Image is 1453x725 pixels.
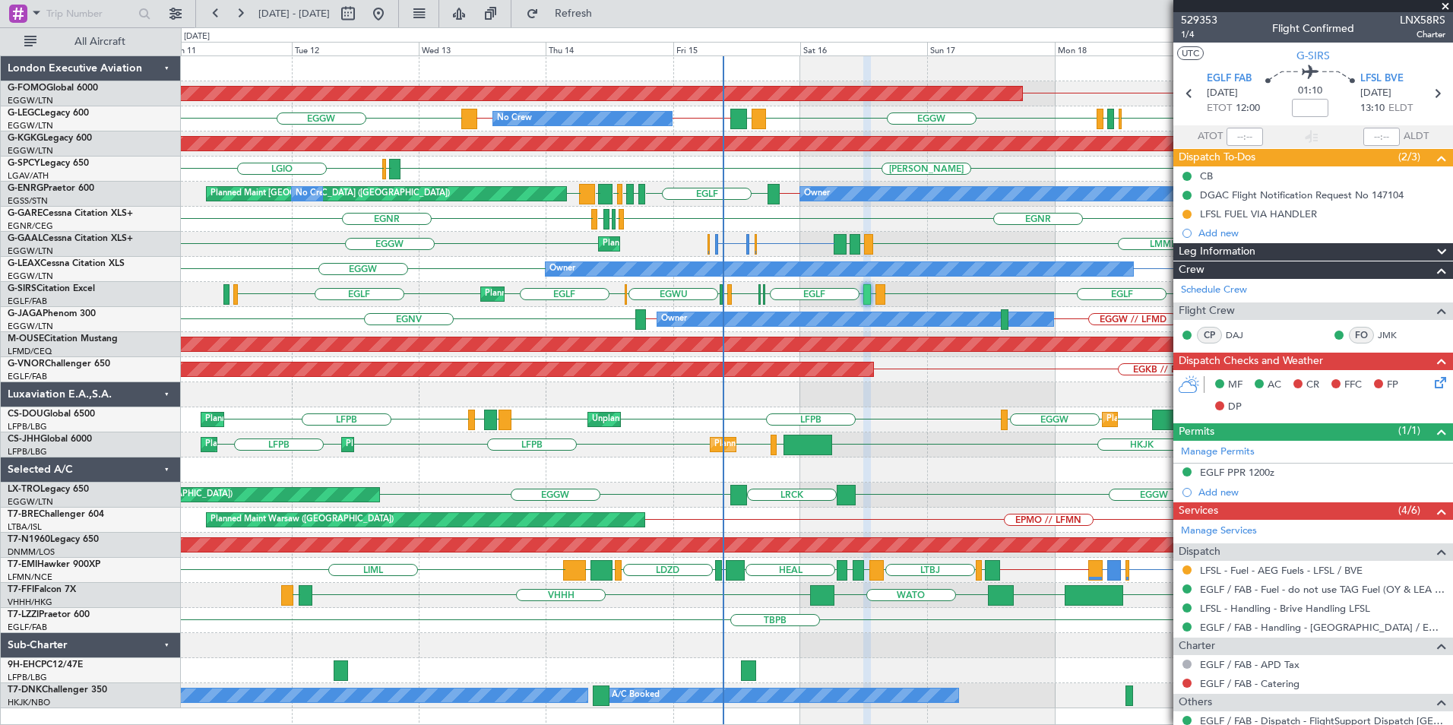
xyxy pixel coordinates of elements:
span: MF [1228,378,1242,393]
a: G-SIRSCitation Excel [8,284,95,293]
span: CR [1306,378,1319,393]
span: G-GARE [8,209,43,218]
span: T7-N1960 [8,535,50,544]
a: G-LEAXCessna Citation XLS [8,259,125,268]
a: CS-DOUGlobal 6500 [8,410,95,419]
span: [DATE] [1360,86,1391,101]
button: UTC [1177,46,1204,60]
span: Permits [1179,423,1214,441]
a: T7-LZZIPraetor 600 [8,610,90,619]
div: Planned Maint [GEOGRAPHIC_DATA] ([GEOGRAPHIC_DATA]) [211,182,450,205]
span: DP [1228,400,1242,415]
span: (2/3) [1398,149,1420,165]
a: EGLF/FAB [8,296,47,307]
div: LFSL FUEL VIA HANDLER [1200,207,1317,220]
span: G-GAAL [8,234,43,243]
div: Unplanned Maint [GEOGRAPHIC_DATA] ([GEOGRAPHIC_DATA]) [592,408,842,431]
div: Planned Maint [GEOGRAPHIC_DATA] ([GEOGRAPHIC_DATA]) [714,433,954,456]
a: LFPB/LBG [8,672,47,683]
div: Wed 13 [419,42,546,55]
a: G-VNORChallenger 650 [8,359,110,369]
a: T7-DNKChallenger 350 [8,685,107,695]
div: Tue 12 [292,42,419,55]
div: Planned Maint [GEOGRAPHIC_DATA] ([GEOGRAPHIC_DATA]) [485,283,724,306]
span: Refresh [542,8,606,19]
a: LFMN/NCE [8,571,52,583]
span: CS-DOU [8,410,43,419]
div: CB [1200,169,1213,182]
span: G-ENRG [8,184,43,193]
a: LFSL - Fuel - AEG Fuels - LFSL / BVE [1200,564,1363,577]
a: DNMM/LOS [8,546,55,558]
span: ATOT [1198,129,1223,144]
div: Add new [1198,226,1445,239]
div: FO [1349,327,1374,344]
div: Thu 14 [546,42,673,55]
a: G-ENRGPraetor 600 [8,184,94,193]
a: EGSS/STN [8,195,48,207]
div: Planned Maint [GEOGRAPHIC_DATA] ([GEOGRAPHIC_DATA]) [205,408,445,431]
a: EGGW/LTN [8,120,53,131]
a: LTBA/ISL [8,521,42,533]
div: Planned Maint [GEOGRAPHIC_DATA] ([GEOGRAPHIC_DATA]) [1106,408,1346,431]
div: No Crew [497,107,532,130]
a: 9H-EHCPC12/47E [8,660,83,670]
a: LFSL - Handling - Brive Handling LFSL [1200,602,1370,615]
span: Others [1179,694,1212,711]
div: Sun 17 [927,42,1054,55]
span: LFSL BVE [1360,71,1404,87]
a: T7-N1960Legacy 650 [8,535,99,544]
a: T7-EMIHawker 900XP [8,560,100,569]
span: G-SIRS [1296,48,1330,64]
a: G-GARECessna Citation XLS+ [8,209,133,218]
span: ELDT [1388,101,1413,116]
a: HKJK/NBO [8,697,50,708]
a: LGAV/ATH [8,170,49,182]
span: G-KGKG [8,134,43,143]
a: EGLF / FAB - Fuel - do not use TAG Fuel (OY & LEA only) EGLF / FAB [1200,583,1445,596]
a: EGGW/LTN [8,95,53,106]
span: ETOT [1207,101,1232,116]
input: Trip Number [46,2,134,25]
div: Planned Maint [603,233,658,255]
span: G-JAGA [8,309,43,318]
a: EGGW/LTN [8,271,53,282]
div: Planned Maint [GEOGRAPHIC_DATA] ([GEOGRAPHIC_DATA]) [205,433,445,456]
span: Services [1179,502,1218,520]
span: G-LEAX [8,259,40,268]
span: G-VNOR [8,359,45,369]
div: Fri 15 [673,42,800,55]
span: (4/6) [1398,502,1420,518]
input: --:-- [1227,128,1263,146]
span: Dispatch To-Dos [1179,149,1255,166]
a: G-JAGAPhenom 300 [8,309,96,318]
a: CS-JHHGlobal 6000 [8,435,92,444]
a: EGGW/LTN [8,145,53,157]
span: [DATE] - [DATE] [258,7,330,21]
a: EGLF/FAB [8,371,47,382]
span: Charter [1179,638,1215,655]
span: 01:10 [1298,84,1322,99]
a: EGGW/LTN [8,496,53,508]
a: EGGW/LTN [8,321,53,332]
span: 529353 [1181,12,1217,28]
button: Refresh [519,2,610,26]
a: G-LEGCLegacy 600 [8,109,89,118]
div: Sat 16 [800,42,927,55]
span: Crew [1179,261,1205,279]
a: DAJ [1226,328,1260,342]
a: JMK [1378,328,1412,342]
div: Flight Confirmed [1272,21,1354,36]
a: G-FOMOGlobal 6000 [8,84,98,93]
span: G-FOMO [8,84,46,93]
span: CS-JHH [8,435,40,444]
a: EGLF/FAB [8,622,47,633]
span: M-OUSE [8,334,44,344]
span: T7-EMI [8,560,37,569]
a: LX-TROLegacy 650 [8,485,89,494]
a: EGLF / FAB - Catering [1200,677,1299,690]
div: CP [1197,327,1222,344]
div: A/C Booked [612,684,660,707]
span: Flight Crew [1179,302,1235,320]
div: Planned Maint [GEOGRAPHIC_DATA] ([GEOGRAPHIC_DATA]) [346,433,585,456]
